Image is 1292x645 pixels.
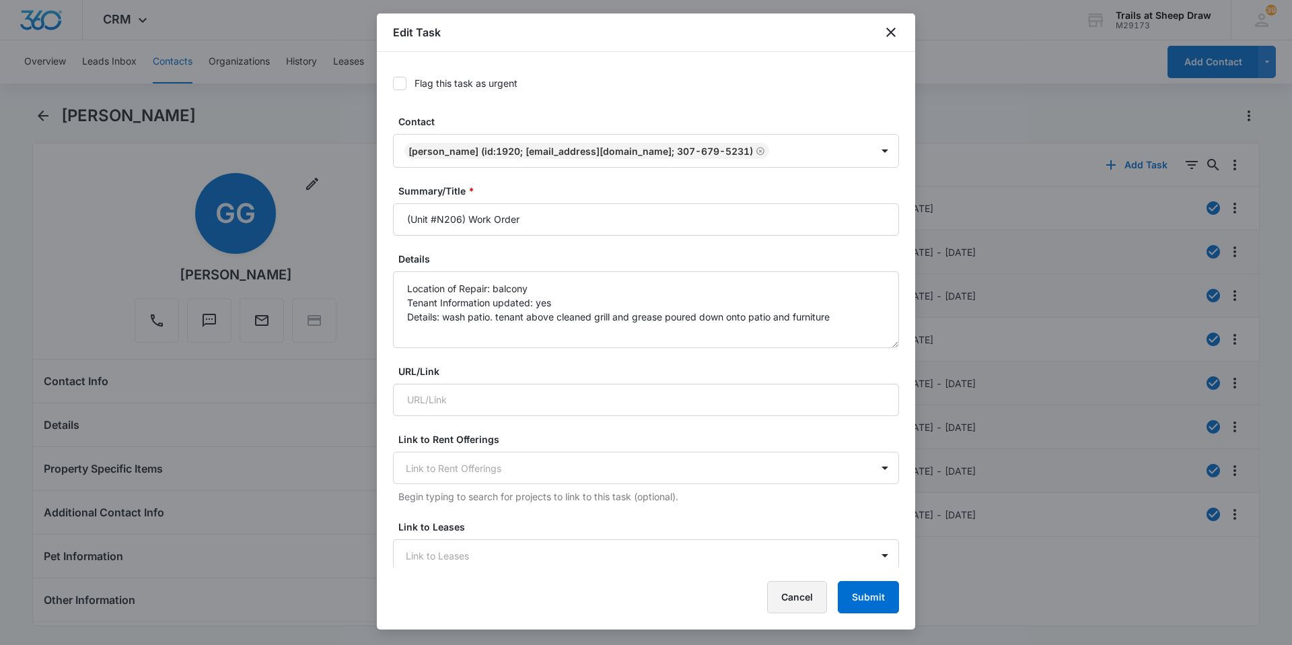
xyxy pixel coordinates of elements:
button: close [883,24,899,40]
input: URL/Link [393,384,899,416]
button: Cancel [767,581,827,613]
button: Submit [838,581,899,613]
label: Summary/Title [398,184,904,198]
label: Contact [398,114,904,129]
label: URL/Link [398,364,904,378]
textarea: Location of Repair: balcony Tenant Information updated: yes Details: wash patio. tenant above cle... [393,271,899,348]
label: Link to Leases [398,520,904,534]
label: Link to Rent Offerings [398,432,904,446]
div: Flag this task as urgent [415,76,517,90]
h1: Edit Task [393,24,441,40]
input: Summary/Title [393,203,899,236]
div: [PERSON_NAME] (ID:1920; [EMAIL_ADDRESS][DOMAIN_NAME]; 307-679-5231) [408,145,753,157]
label: Details [398,252,904,266]
p: Begin typing to search for projects to link to this task (optional). [398,489,899,504]
div: Remove Guillermina Garcia (ID:1920; WILLMAGARCIA88@GMAIL.COM; 307-679-5231) [753,146,765,156]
